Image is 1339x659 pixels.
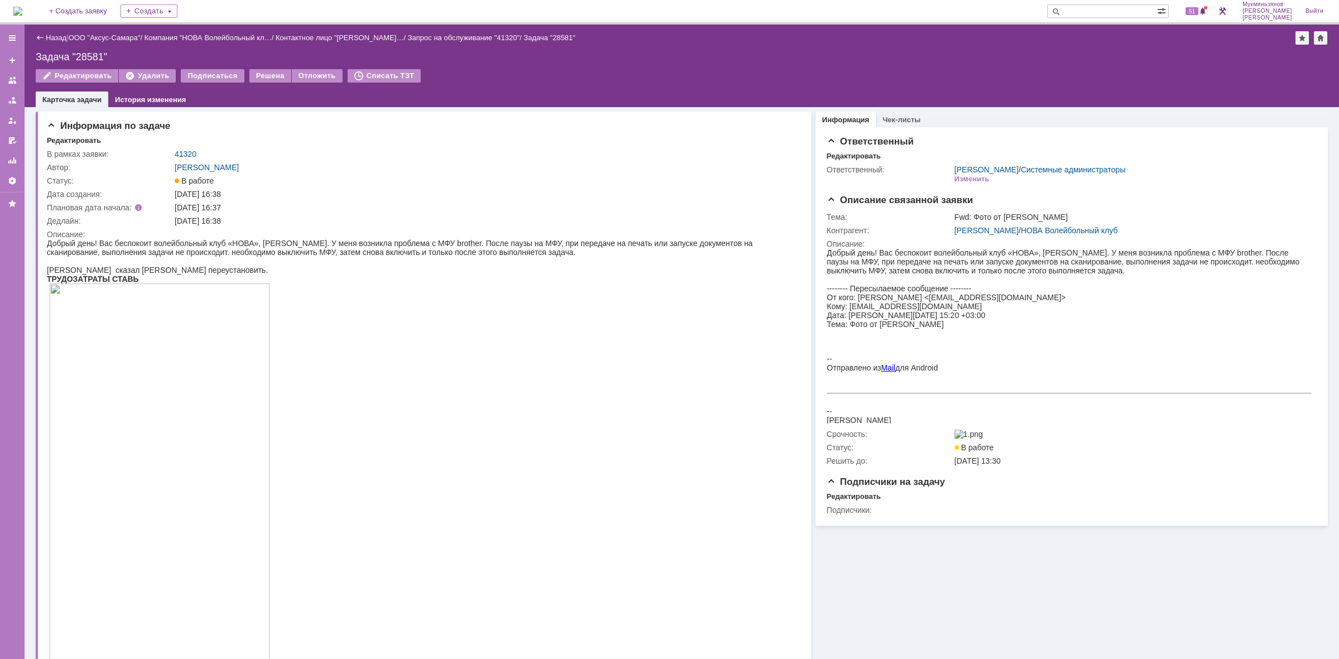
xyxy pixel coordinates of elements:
[955,226,1019,235] a: [PERSON_NAME]
[175,176,214,185] span: В работе
[3,172,21,190] a: Настройки
[827,430,952,439] div: Срочность:
[827,226,952,235] div: Контрагент:
[46,33,66,42] a: Назад
[827,136,914,147] span: Ответственный
[955,213,1310,222] div: Fwd: Фото от [PERSON_NAME]
[3,92,21,109] a: Заявки в моей ответственности
[1242,15,1292,21] span: [PERSON_NAME]
[175,163,239,172] a: [PERSON_NAME]
[408,33,524,42] div: /
[36,51,1328,62] div: Задача "28581"
[1216,4,1229,18] a: Перейти в интерфейс администратора
[47,121,170,131] span: Информация по задаче
[827,213,952,222] div: Тема:
[145,33,272,42] a: Компания "НОВА Волейбольный кл…
[1314,31,1327,45] div: Сделать домашней страницей
[955,175,990,184] div: Изменить
[1021,226,1118,235] a: НОВА Волейбольный клуб
[827,456,952,465] div: Решить до:
[3,51,21,69] a: Создать заявку
[47,190,172,199] div: Дата создания:
[175,190,792,199] div: [DATE] 16:38
[827,152,881,161] div: Редактировать
[955,443,994,452] span: В работе
[276,33,408,42] div: /
[1021,165,1126,174] a: Системные администраторы
[883,116,921,124] a: Чек-листы
[3,132,21,150] a: Мои согласования
[66,33,68,41] div: |
[827,443,952,452] div: Статус:
[2,45,223,435] img: download
[115,95,186,104] a: История изменения
[145,33,276,42] div: /
[121,4,177,18] div: Создать
[827,492,881,501] div: Редактировать
[827,477,945,487] span: Подписчики на задачу
[955,430,983,439] img: 1.png
[47,150,172,158] div: В рамках заявки:
[408,33,520,42] a: Запрос на обслуживание "41320"
[955,165,1126,174] div: /
[42,95,102,104] a: Карточка задачи
[3,152,21,170] a: Отчеты
[827,506,952,514] div: Подписчики:
[47,230,794,239] div: Описание:
[69,33,141,42] a: ООО "Аксус-Самара"
[955,226,1310,235] div: /
[47,217,172,225] div: Дедлайн:
[175,217,792,225] div: [DATE] 16:38
[827,165,952,174] div: Ответственный:
[524,33,576,42] div: Задача "28581"
[1242,8,1292,15] span: [PERSON_NAME]
[13,7,22,16] a: Перейти на домашнюю страницу
[827,239,1312,248] div: Описание:
[47,203,159,212] div: Плановая дата начала:
[47,176,172,185] div: Статус:
[827,195,973,205] span: Описание связанной заявки
[47,136,101,145] div: Редактировать
[955,456,1001,465] span: [DATE] 13:30
[3,71,21,89] a: Заявки на командах
[3,112,21,129] a: Мои заявки
[69,33,145,42] div: /
[1295,31,1309,45] div: Добавить в избранное
[175,203,792,212] div: [DATE] 16:37
[1157,5,1168,16] span: Расширенный поиск
[276,33,404,42] a: Контактное лицо "[PERSON_NAME]…
[1186,7,1198,15] span: 51
[822,116,869,124] a: Информация
[1242,1,1292,8] span: Мукминьзянов
[955,165,1019,174] a: [PERSON_NAME]
[13,7,22,16] img: logo
[47,163,172,172] div: Автор:
[54,115,69,124] a: Mail
[175,150,196,158] a: 41320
